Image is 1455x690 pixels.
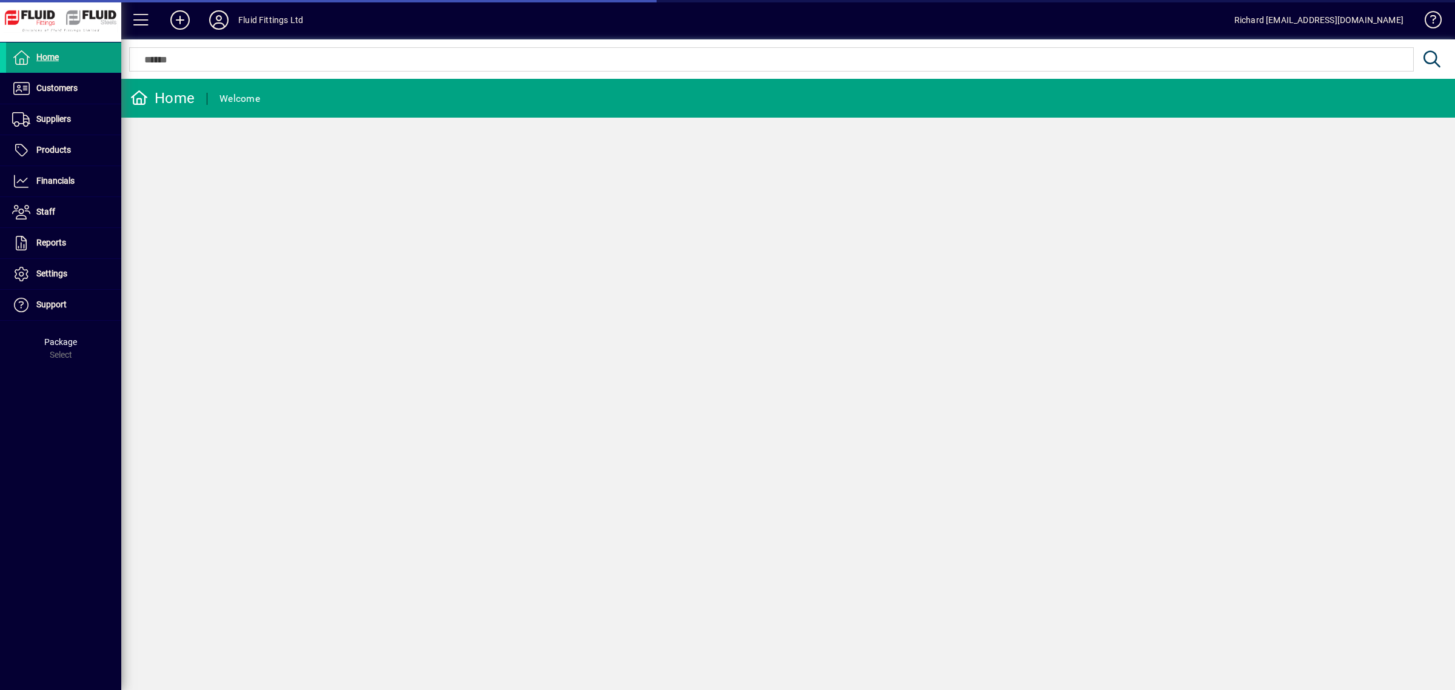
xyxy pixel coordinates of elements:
[36,52,59,62] span: Home
[36,207,55,216] span: Staff
[6,166,121,196] a: Financials
[1234,10,1403,30] div: Richard [EMAIL_ADDRESS][DOMAIN_NAME]
[36,145,71,155] span: Products
[161,9,199,31] button: Add
[199,9,238,31] button: Profile
[219,89,260,109] div: Welcome
[36,83,78,93] span: Customers
[36,238,66,247] span: Reports
[6,259,121,289] a: Settings
[44,337,77,347] span: Package
[238,10,303,30] div: Fluid Fittings Ltd
[1416,2,1440,42] a: Knowledge Base
[6,197,121,227] a: Staff
[6,104,121,135] a: Suppliers
[6,73,121,104] a: Customers
[36,114,71,124] span: Suppliers
[130,89,195,108] div: Home
[36,269,67,278] span: Settings
[36,300,67,309] span: Support
[36,176,75,186] span: Financials
[6,290,121,320] a: Support
[6,228,121,258] a: Reports
[6,135,121,166] a: Products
